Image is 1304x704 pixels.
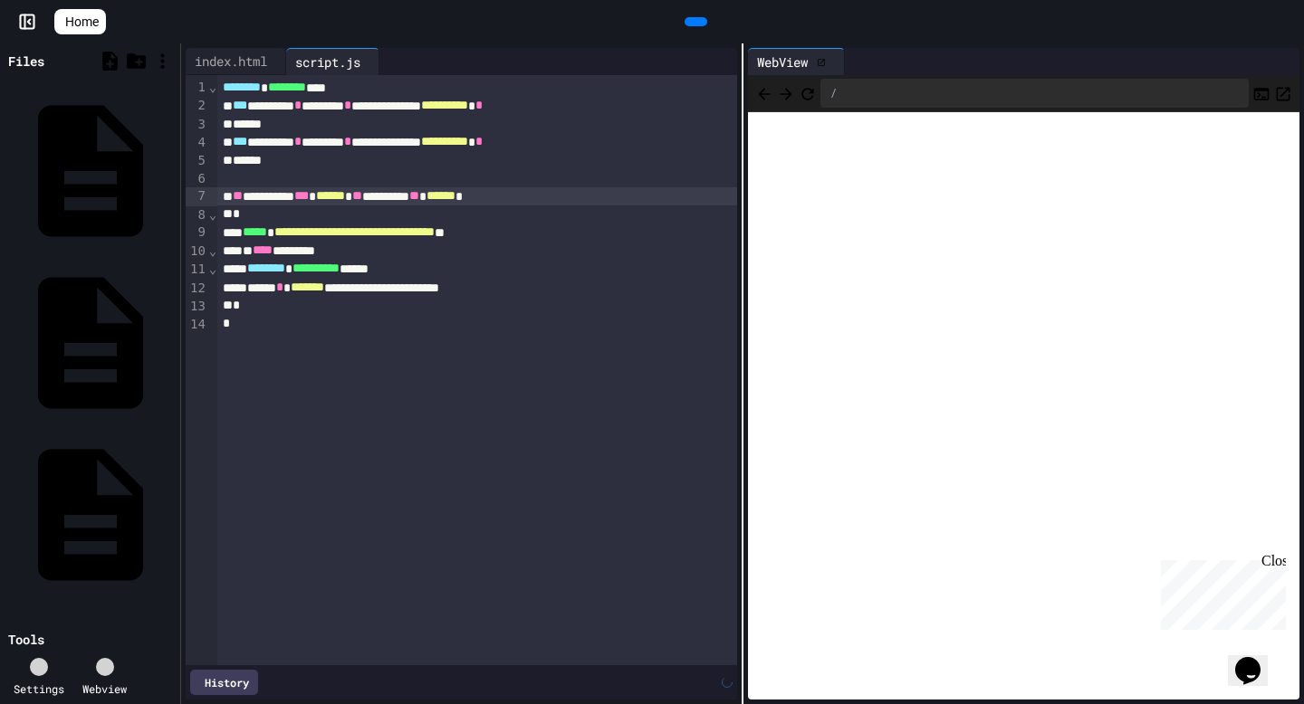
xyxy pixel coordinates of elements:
div: script.js [286,48,379,75]
div: Chat with us now!Close [7,7,125,115]
div: 1 [186,79,208,97]
div: 6 [186,170,208,188]
button: Console [1252,82,1270,104]
iframe: chat widget [1154,553,1286,630]
div: Files [8,52,44,71]
div: 13 [186,298,208,316]
span: Home [65,13,99,31]
div: index.html [186,52,276,71]
div: WebView [748,48,845,75]
div: History [190,670,258,695]
div: / [820,79,1249,108]
iframe: Web Preview [748,112,1299,700]
span: Fold line [208,80,217,94]
div: Settings [14,680,64,697]
div: Tools [8,630,44,649]
div: Webview [82,680,127,697]
div: 2 [186,97,208,115]
div: 4 [186,134,208,152]
div: 14 [186,316,208,334]
div: 8 [186,206,208,224]
span: Fold line [208,262,217,276]
div: 5 [186,152,208,170]
div: 10 [186,243,208,261]
div: index.html [186,48,286,75]
a: Home [54,9,106,34]
span: Back [755,81,773,104]
span: Fold line [208,207,217,222]
div: script.js [286,52,369,71]
div: 3 [186,116,208,134]
div: 12 [186,280,208,298]
div: WebView [748,52,817,71]
span: Fold line [208,243,217,258]
button: Refresh [799,82,817,104]
div: 9 [186,224,208,242]
div: 11 [186,261,208,279]
div: 7 [186,187,208,205]
button: Open in new tab [1274,82,1292,104]
span: Forward [777,81,795,104]
iframe: chat widget [1228,632,1286,686]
